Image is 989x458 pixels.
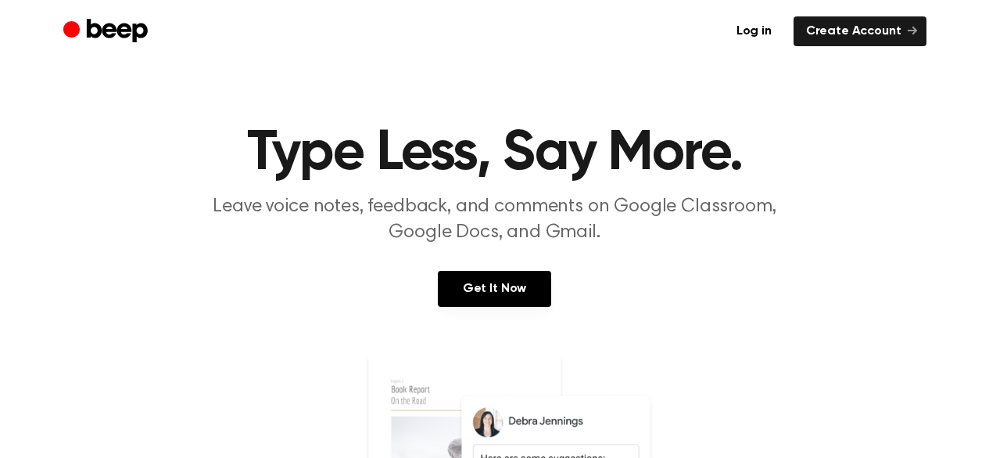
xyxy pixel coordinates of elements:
a: Log in [724,16,784,46]
a: Beep [63,16,152,47]
h1: Type Less, Say More. [95,125,895,182]
a: Create Account [794,16,926,46]
a: Get It Now [438,271,551,307]
p: Leave voice notes, feedback, and comments on Google Classroom, Google Docs, and Gmail. [195,194,795,246]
